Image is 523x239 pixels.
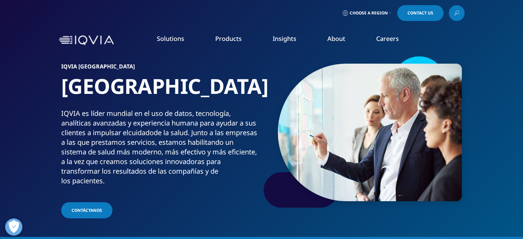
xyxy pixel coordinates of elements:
[327,34,345,43] a: About
[215,34,242,43] a: Products
[350,10,388,16] span: Choose a Region
[61,109,259,190] p: IQVIA es líder mundial en el uso de datos, tecnología, analíticas avanzadas y experiencia humana ...
[278,64,462,201] img: 103_brainstorm-on-glass-window.jpg
[61,73,259,109] h1: [GEOGRAPHIC_DATA]
[376,34,399,43] a: Careers
[273,34,296,43] a: Insights
[5,218,22,236] button: Abrir preferencias
[61,64,259,73] h6: IQVIA [GEOGRAPHIC_DATA]
[72,207,102,213] span: Contáctanos
[407,11,433,15] span: Contact Us
[117,24,465,56] nav: Primary
[128,128,154,137] span: cuidado
[397,5,444,21] a: Contact Us
[61,202,112,218] a: Contáctanos
[157,34,184,43] a: Solutions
